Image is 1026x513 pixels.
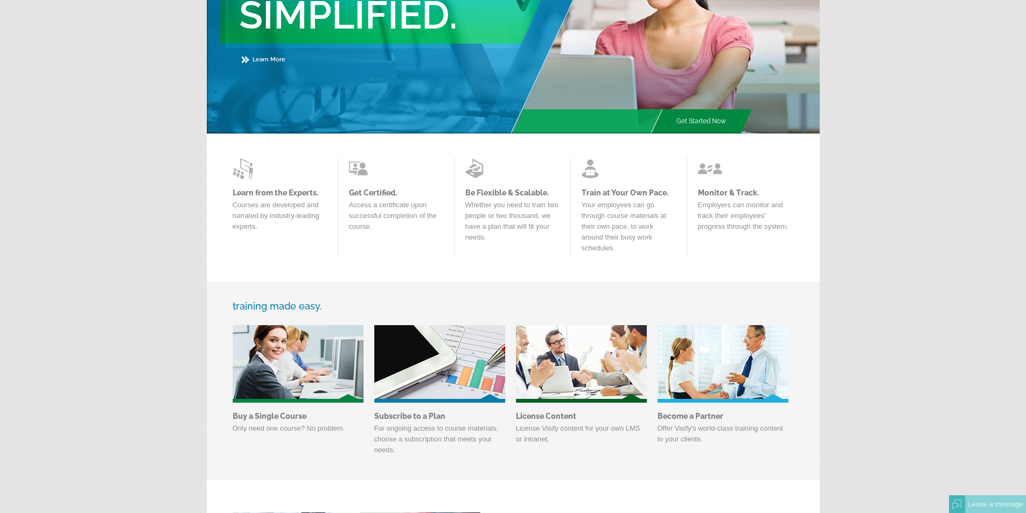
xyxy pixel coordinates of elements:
a: Become a Partner [658,412,788,420]
p: Whether you need to train two people or two thousand, we have a plan that will fit your needs. [465,200,560,248]
img: Buy a Single Course [233,325,364,403]
img: Become a Partner [658,325,788,403]
a: Buy a Single Course [233,325,364,404]
a: Subscribe to a Plan [374,325,505,404]
p: Access a certificate upon successful completion of the course. [349,200,443,237]
p: Courses are developed and narrated by industry-leading experts. [233,200,327,237]
img: Learn from the Experts [582,158,606,179]
div: Leave a message [965,495,1026,513]
h3: training made easy. [233,300,794,312]
p: Only need one course? No problem. [233,423,364,439]
a: Learn from the Experts. [233,188,327,197]
a: License Content [516,412,647,420]
img: Content Licensing [516,325,647,403]
a: Learn More [242,56,285,63]
a: Buy a Single Course [233,412,364,420]
p: For ongoing access to course materials, choose a subscription that meets your needs. [374,423,505,461]
p: Employers can monitor and track their employees' progress through the system. [698,200,792,237]
p: Your employees can go through course materials at their own pace, to work around their busy work ... [582,200,676,259]
a: Get Started Now [663,109,739,133]
a: Become a Partner [658,325,788,404]
img: Subscribe to a Plan [374,325,505,403]
img: Learn from the Experts [349,158,373,179]
a: Content Licensing [516,325,647,404]
img: Learn from the Experts [465,158,490,179]
a: Get Certified. [349,188,443,197]
a: Be Flexible & Scalable. [465,188,560,197]
img: Offline [952,500,962,509]
img: Learn from the Experts [698,158,722,179]
p: License Visify content for your own LMS or intranet. [516,423,647,450]
img: Learn from the Experts [233,158,257,179]
a: Subscribe to a Plan [374,412,505,420]
a: Monitor & Track. [698,188,792,197]
a: Train at Your Own Pace. [582,188,676,197]
p: Offer Visify's world-class training content to your clients. [658,423,788,450]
